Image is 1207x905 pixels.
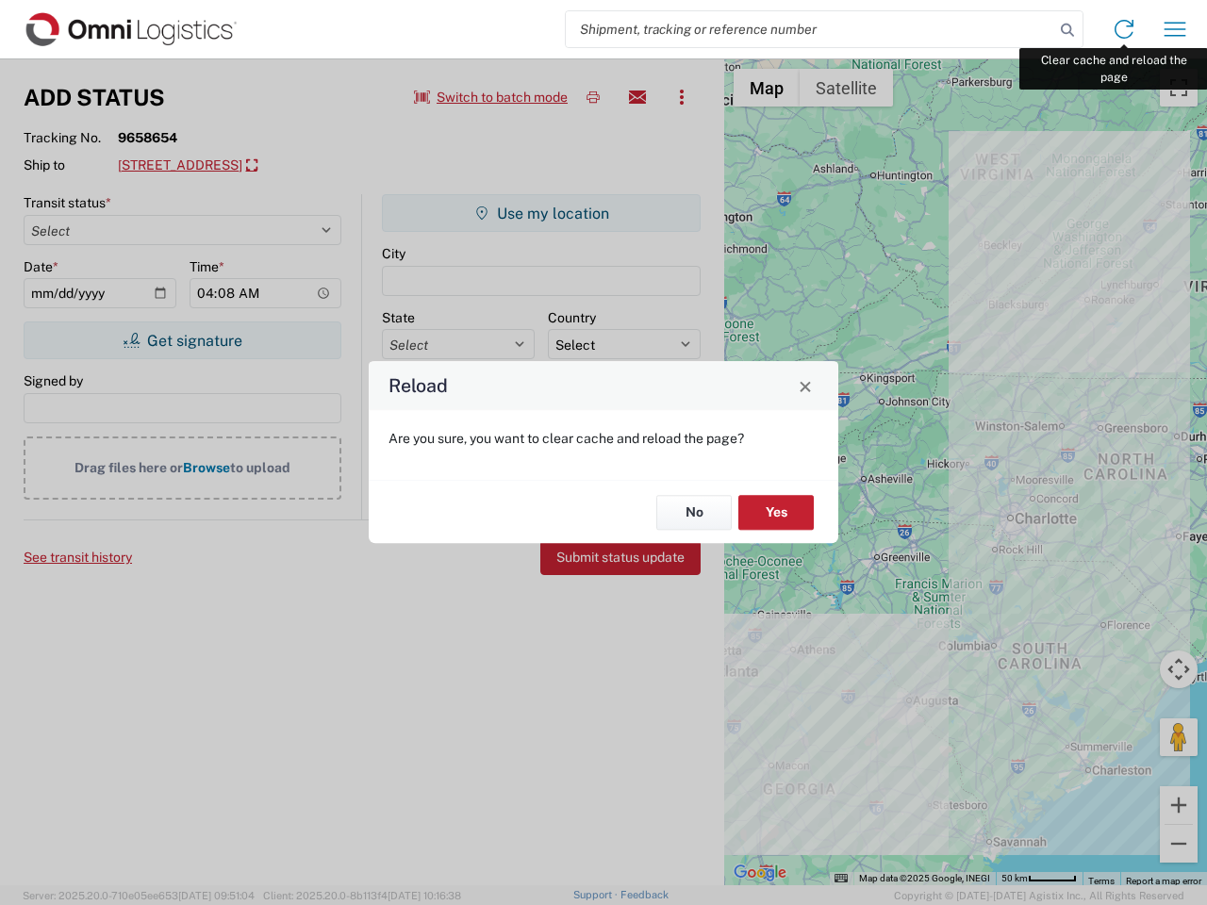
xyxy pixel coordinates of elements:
[389,372,448,400] h4: Reload
[566,11,1054,47] input: Shipment, tracking or reference number
[738,495,814,530] button: Yes
[792,372,818,399] button: Close
[656,495,732,530] button: No
[389,430,818,447] p: Are you sure, you want to clear cache and reload the page?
